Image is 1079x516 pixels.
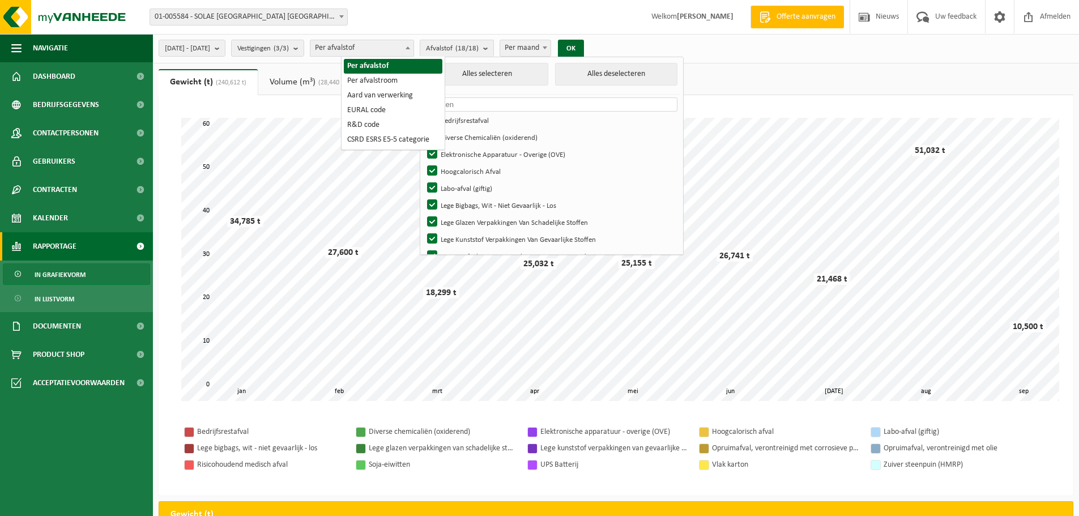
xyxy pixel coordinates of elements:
[3,263,150,285] a: In grafiekvorm
[912,145,948,156] div: 51,032 t
[712,441,859,455] div: Opruimafval, verontreinigd met corrosieve producten
[677,12,733,21] strong: [PERSON_NAME]
[35,264,86,285] span: In grafiekvorm
[33,62,75,91] span: Dashboard
[425,129,677,146] label: Diverse Chemicaliën (oxiderend)
[344,74,442,88] li: Per afvalstroom
[33,147,75,176] span: Gebruikers
[310,40,414,57] span: Per afvalstof
[159,40,225,57] button: [DATE] - [DATE]
[33,312,81,340] span: Documenten
[325,247,361,258] div: 27,600 t
[33,369,125,397] span: Acceptatievoorwaarden
[425,248,677,265] label: Opruimafval, Verontreinigd Met Corrosieve Producten
[315,79,351,86] span: (28,440 m³)
[500,40,551,56] span: Per maand
[274,45,289,52] count: (3/3)
[712,458,859,472] div: Vlak karton
[884,441,1031,455] div: Opruimafval, verontreinigd met olie
[884,425,1031,439] div: Labo-afval (giftig)
[33,34,68,62] span: Navigatie
[717,250,753,262] div: 26,741 t
[425,197,677,214] label: Lege Bigbags, Wit - Niet Gevaarlijk - Los
[344,133,442,147] li: CSRD ESRS E5-5 categorie
[33,176,77,204] span: Contracten
[1010,321,1046,332] div: 10,500 t
[3,288,150,309] a: In lijstvorm
[258,69,362,95] a: Volume (m³)
[540,441,688,455] div: Lege kunststof verpakkingen van gevaarlijke stoffen
[33,204,68,232] span: Kalender
[344,118,442,133] li: R&D code
[750,6,844,28] a: Offerte aanvragen
[213,79,246,86] span: (240,612 t)
[425,180,677,197] label: Labo-afval (giftig)
[558,40,584,58] button: OK
[425,112,677,129] label: Bedrijfsrestafval
[33,232,76,261] span: Rapportage
[237,40,289,57] span: Vestigingen
[369,441,516,455] div: Lege glazen verpakkingen van schadelijke stoffen
[774,11,838,23] span: Offerte aanvragen
[712,425,859,439] div: Hoogcalorisch afval
[425,231,677,248] label: Lege Kunststof Verpakkingen Van Gevaarlijke Stoffen
[165,40,210,57] span: [DATE] - [DATE]
[426,97,678,112] input: Zoeken
[619,258,655,269] div: 25,155 t
[425,146,677,163] label: Elektronische Apparatuur - Overige (OVE)
[33,91,99,119] span: Bedrijfsgegevens
[540,425,688,439] div: Elektronische apparatuur - overige (OVE)
[426,40,479,57] span: Afvalstof
[884,458,1031,472] div: Zuiver steenpuin (HMRP)
[344,103,442,118] li: EURAL code
[197,441,344,455] div: Lege bigbags, wit - niet gevaarlijk - los
[159,69,258,95] a: Gewicht (t)
[814,274,850,285] div: 21,468 t
[521,258,557,270] div: 25,032 t
[227,216,263,227] div: 34,785 t
[35,288,74,310] span: In lijstvorm
[540,458,688,472] div: UPS Batterij
[231,40,304,57] button: Vestigingen(3/3)
[33,340,84,369] span: Product Shop
[423,287,459,298] div: 18,299 t
[150,9,347,25] span: 01-005584 - SOLAE BELGIUM NV - IEPER
[150,8,348,25] span: 01-005584 - SOLAE BELGIUM NV - IEPER
[425,163,677,180] label: Hoogcalorisch Afval
[426,63,548,86] button: Alles selecteren
[197,425,344,439] div: Bedrijfsrestafval
[425,214,677,231] label: Lege Glazen Verpakkingen Van Schadelijke Stoffen
[420,40,494,57] button: Afvalstof(18/18)
[344,88,442,103] li: Aard van verwerking
[369,458,516,472] div: Soja-eiwitten
[455,45,479,52] count: (18/18)
[500,40,551,57] span: Per maand
[197,458,344,472] div: Risicohoudend medisch afval
[310,40,413,56] span: Per afvalstof
[369,425,516,439] div: Diverse chemicaliën (oxiderend)
[344,59,442,74] li: Per afvalstof
[33,119,99,147] span: Contactpersonen
[555,63,677,86] button: Alles deselecteren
